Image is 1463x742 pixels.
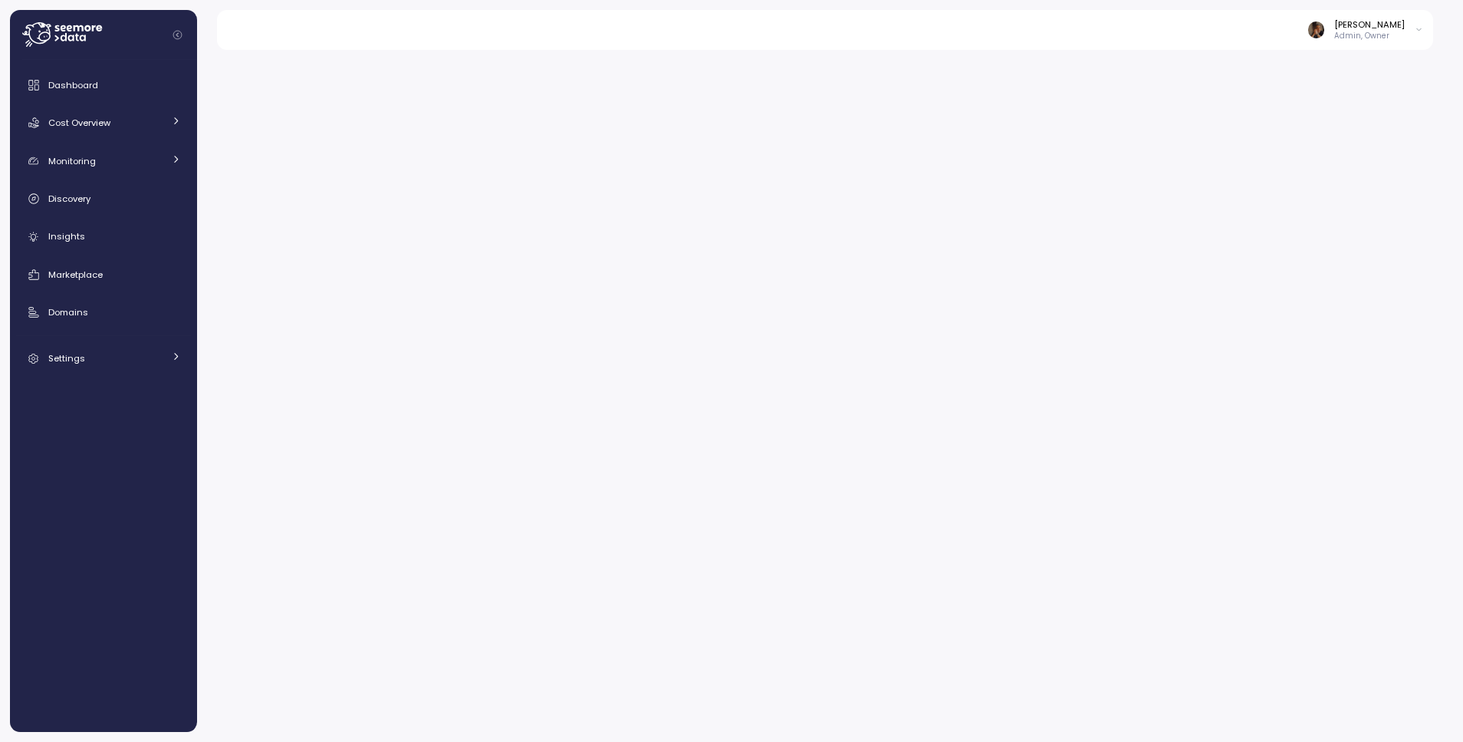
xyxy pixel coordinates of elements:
[16,107,191,138] a: Cost Overview
[48,269,103,281] span: Marketplace
[16,297,191,328] a: Domains
[16,146,191,176] a: Monitoring
[48,117,110,129] span: Cost Overview
[16,222,191,252] a: Insights
[1334,31,1405,41] p: Admin, Owner
[48,155,96,167] span: Monitoring
[1308,21,1324,38] img: ACg8ocLFKfaHXE38z_35D9oG4qLrdLeB_OJFy4BOGq8JL8YSOowJeg=s96-c
[48,193,90,205] span: Discovery
[16,259,191,290] a: Marketplace
[1334,18,1405,31] div: [PERSON_NAME]
[48,79,98,91] span: Dashboard
[168,29,187,41] button: Collapse navigation
[48,230,85,242] span: Insights
[48,306,88,318] span: Domains
[48,352,85,364] span: Settings
[16,183,191,214] a: Discovery
[16,70,191,101] a: Dashboard
[16,343,191,374] a: Settings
